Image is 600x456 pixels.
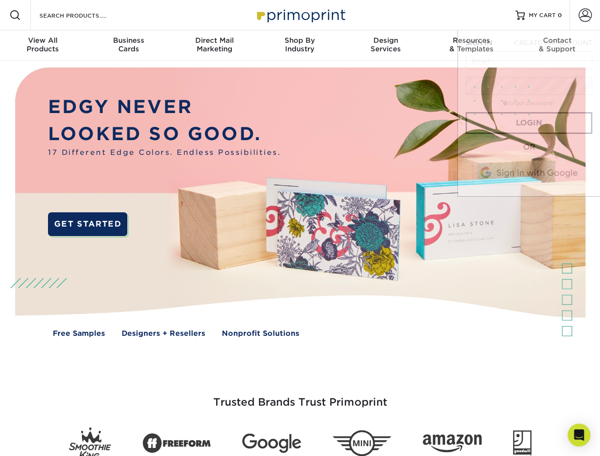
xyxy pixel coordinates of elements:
img: Primoprint [253,5,348,25]
div: Open Intercom Messenger [568,424,590,446]
div: & Templates [429,36,514,53]
span: Shop By [257,36,343,45]
a: forgot password? [503,100,555,106]
img: Amazon [423,435,482,453]
input: Email [466,51,592,69]
img: Google [242,434,301,453]
a: Login [466,112,592,134]
div: Industry [257,36,343,53]
h3: Trusted Brands Trust Primoprint [22,373,578,420]
span: SIGN IN [466,39,492,47]
div: OR [466,142,592,153]
span: CREATE AN ACCOUNT [514,39,592,47]
a: Designers + Resellers [122,328,205,339]
p: LOOKED SO GOOD. [48,121,281,148]
a: DesignServices [343,30,429,61]
div: Marketing [171,36,257,53]
a: Shop ByIndustry [257,30,343,61]
span: Resources [429,36,514,45]
a: BusinessCards [86,30,171,61]
a: Direct MailMarketing [171,30,257,61]
span: Design [343,36,429,45]
span: MY CART [529,11,556,19]
div: Services [343,36,429,53]
span: Business [86,36,171,45]
div: Cards [86,36,171,53]
a: Free Samples [53,328,105,339]
a: Resources& Templates [429,30,514,61]
input: SEARCH PRODUCTS..... [38,9,131,21]
span: Direct Mail [171,36,257,45]
img: Goodwill [513,430,532,456]
p: EDGY NEVER [48,94,281,121]
a: Nonprofit Solutions [222,328,299,339]
span: 17 Different Edge Colors. Endless Possibilities. [48,147,281,158]
span: 0 [558,12,562,19]
a: GET STARTED [48,212,127,236]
